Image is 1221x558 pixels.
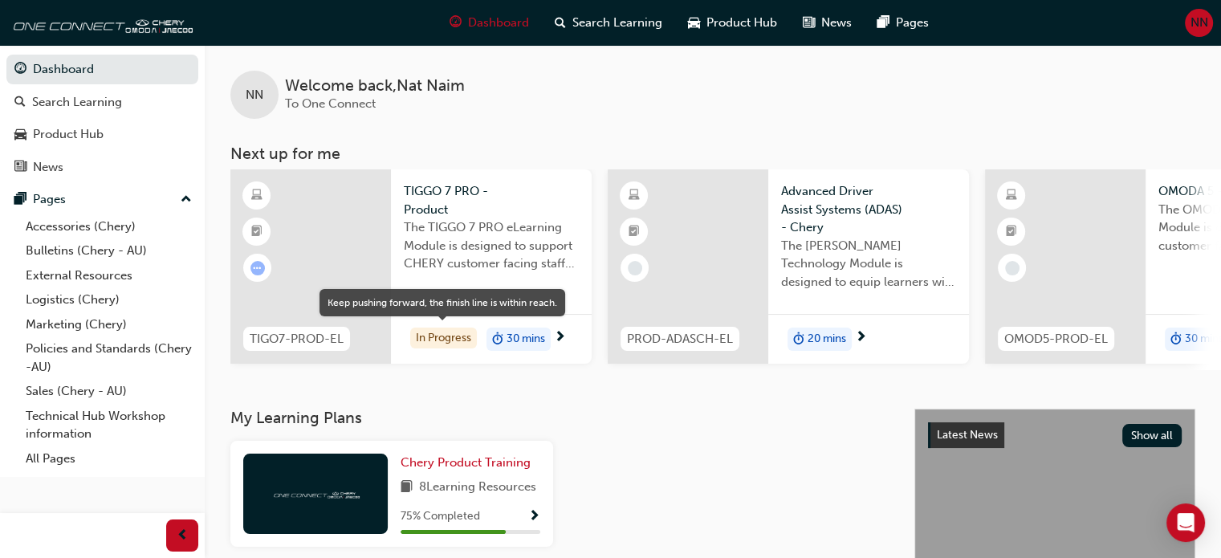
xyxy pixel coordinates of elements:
div: Keep pushing forward, the finish line is within reach. [328,295,557,310]
span: News [821,14,852,32]
span: next-icon [554,331,566,345]
a: Accessories (Chery) [19,214,198,239]
span: news-icon [803,13,815,33]
span: booktick-icon [1006,222,1017,242]
span: TIGGO 7 PRO - Product [404,182,579,218]
a: Dashboard [6,55,198,84]
div: Open Intercom Messenger [1166,503,1205,542]
button: Show Progress [528,507,540,527]
div: Pages [33,190,66,209]
span: Latest News [937,428,998,442]
img: oneconnect [271,486,360,501]
span: To One Connect [285,96,376,111]
button: Pages [6,185,198,214]
span: car-icon [688,13,700,33]
span: NN [1190,14,1208,32]
a: PROD-ADASCH-ELAdvanced Driver Assist Systems (ADAS) - CheryThe [PERSON_NAME] Technology Module is... [608,169,969,364]
a: Marketing (Chery) [19,312,198,337]
span: pages-icon [877,13,889,33]
div: In Progress [410,328,477,349]
span: Welcome back , Nat Naim [285,77,465,96]
span: learningRecordVerb_NONE-icon [628,261,642,275]
button: DashboardSearch LearningProduct HubNews [6,51,198,185]
span: Product Hub [706,14,777,32]
span: guage-icon [14,63,26,77]
span: The [PERSON_NAME] Technology Module is designed to equip learners with essential knowledge about ... [781,237,956,291]
span: search-icon [555,13,566,33]
button: NN [1185,9,1213,37]
a: External Resources [19,263,198,288]
span: OMOD5-PROD-EL [1004,330,1108,348]
a: TIGO7-PROD-ELTIGGO 7 PRO - ProductThe TIGGO 7 PRO eLearning Module is designed to support CHERY c... [230,169,592,364]
h3: Next up for me [205,145,1221,163]
span: Chery Product Training [401,455,531,470]
h3: My Learning Plans [230,409,889,427]
span: Dashboard [468,14,529,32]
a: Chery Product Training [401,454,537,472]
a: search-iconSearch Learning [542,6,675,39]
span: Search Learning [572,14,662,32]
span: booktick-icon [629,222,640,242]
a: car-iconProduct Hub [675,6,790,39]
span: up-icon [181,189,192,210]
span: guage-icon [450,13,462,33]
span: duration-icon [1170,329,1182,350]
a: pages-iconPages [865,6,942,39]
a: Product Hub [6,120,198,149]
span: next-icon [855,331,867,345]
span: search-icon [14,96,26,110]
span: duration-icon [793,329,804,350]
a: News [6,153,198,182]
span: learningRecordVerb_NONE-icon [1005,261,1020,275]
span: 8 Learning Resources [419,478,536,498]
span: book-icon [401,478,413,498]
span: 75 % Completed [401,507,480,526]
a: All Pages [19,446,198,471]
a: Search Learning [6,88,198,117]
a: Latest NewsShow all [928,422,1182,448]
span: PROD-ADASCH-EL [627,330,733,348]
span: learningRecordVerb_ATTEMPT-icon [250,261,265,275]
span: TIGO7-PROD-EL [250,330,344,348]
img: oneconnect [8,6,193,39]
span: booktick-icon [251,222,263,242]
span: NN [246,86,263,104]
span: learningResourceType_ELEARNING-icon [629,185,640,206]
a: Bulletins (Chery - AU) [19,238,198,263]
span: prev-icon [177,526,189,546]
span: learningResourceType_ELEARNING-icon [1006,185,1017,206]
a: news-iconNews [790,6,865,39]
span: learningResourceType_ELEARNING-icon [251,185,263,206]
a: Sales (Chery - AU) [19,379,198,404]
a: Policies and Standards (Chery -AU) [19,336,198,379]
span: car-icon [14,128,26,142]
div: News [33,158,63,177]
div: Search Learning [32,93,122,112]
div: Product Hub [33,125,104,144]
span: Show Progress [528,510,540,524]
span: 30 mins [507,330,545,348]
a: Logistics (Chery) [19,287,198,312]
span: pages-icon [14,193,26,207]
span: duration-icon [492,329,503,350]
span: Advanced Driver Assist Systems (ADAS) - Chery [781,182,956,237]
span: 20 mins [808,330,846,348]
span: news-icon [14,161,26,175]
button: Show all [1122,424,1182,447]
span: The TIGGO 7 PRO eLearning Module is designed to support CHERY customer facing staff with the prod... [404,218,579,273]
span: Pages [896,14,929,32]
a: Technical Hub Workshop information [19,404,198,446]
a: guage-iconDashboard [437,6,542,39]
